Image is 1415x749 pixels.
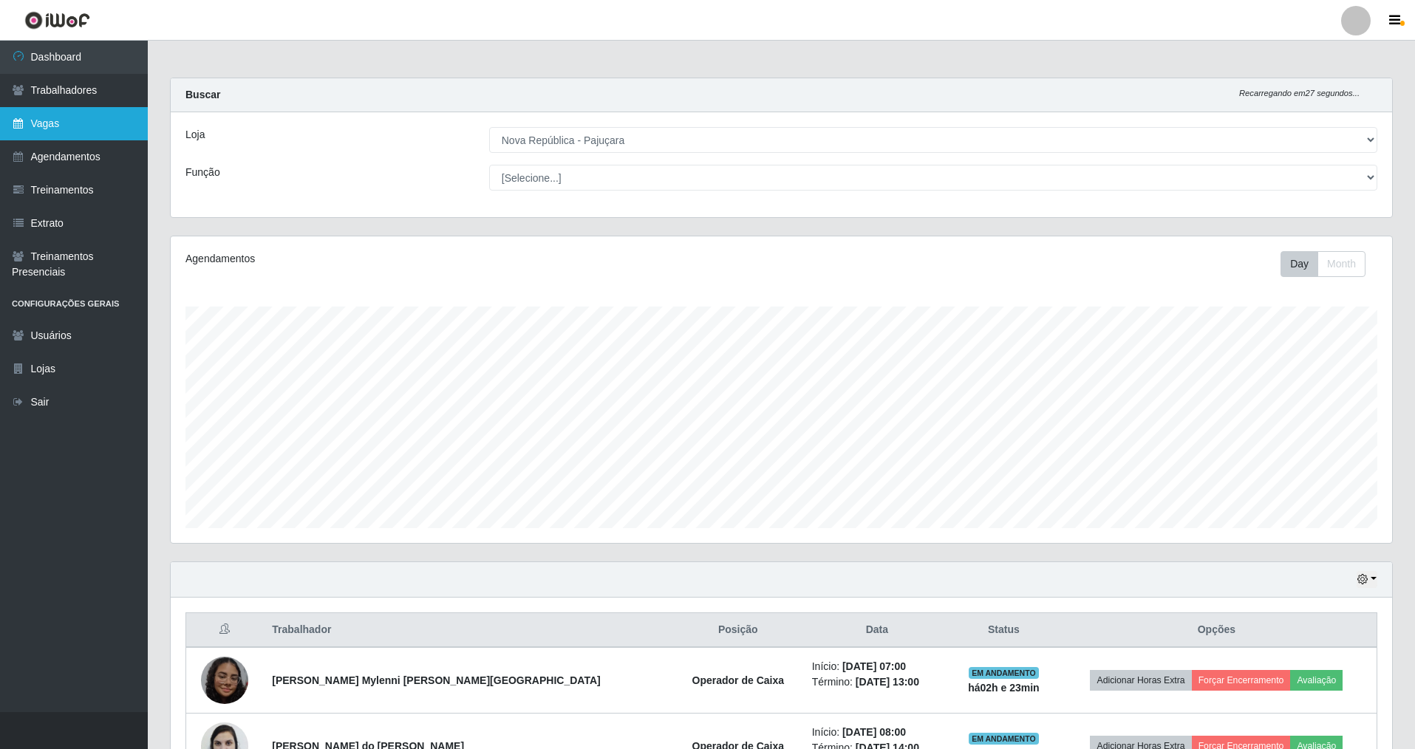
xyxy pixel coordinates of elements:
button: Avaliação [1290,670,1343,691]
span: EM ANDAMENTO [969,733,1039,745]
li: Início: [812,725,942,740]
strong: [PERSON_NAME] Mylenni [PERSON_NAME][GEOGRAPHIC_DATA] [272,674,600,686]
button: Day [1281,251,1318,277]
strong: há 02 h e 23 min [968,682,1040,694]
img: CoreUI Logo [24,11,90,30]
li: Término: [812,674,942,690]
time: [DATE] 08:00 [842,726,906,738]
th: Data [803,613,951,648]
strong: Buscar [185,89,220,100]
img: 1742135666821.jpeg [201,657,248,704]
label: Loja [185,127,205,143]
th: Opções [1057,613,1377,648]
label: Função [185,165,220,180]
li: Início: [812,659,942,674]
div: First group [1281,251,1365,277]
i: Recarregando em 27 segundos... [1239,89,1360,98]
div: Agendamentos [185,251,669,267]
th: Status [951,613,1057,648]
th: Trabalhador [263,613,673,648]
time: [DATE] 13:00 [856,676,919,688]
time: [DATE] 07:00 [842,660,906,672]
strong: Operador de Caixa [692,674,785,686]
span: EM ANDAMENTO [969,667,1039,679]
button: Month [1317,251,1365,277]
th: Posição [673,613,803,648]
div: Toolbar with button groups [1281,251,1377,277]
button: Forçar Encerramento [1192,670,1291,691]
button: Adicionar Horas Extra [1090,670,1191,691]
